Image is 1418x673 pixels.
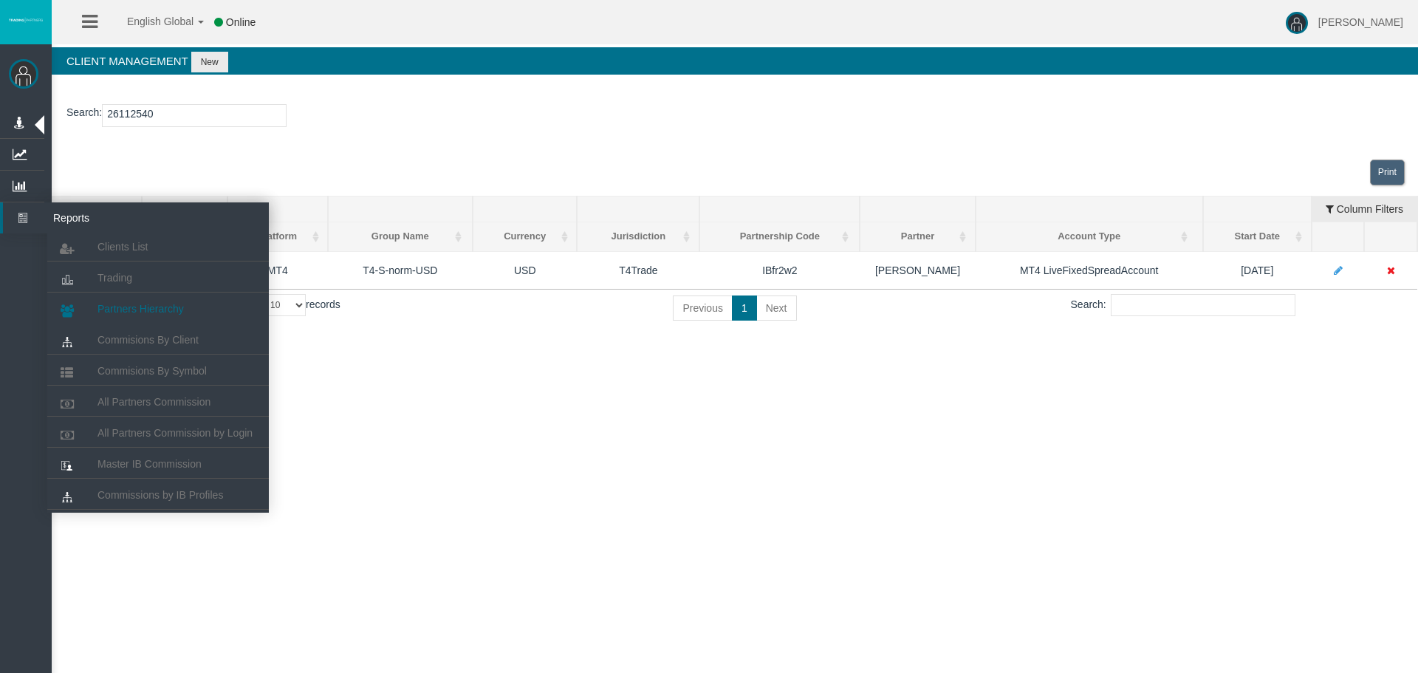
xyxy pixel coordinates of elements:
td: [DATE] [1203,251,1312,289]
td: T4-S-norm-USD [328,251,473,289]
span: English Global [108,16,193,27]
img: user-image [1286,12,1308,34]
a: Reports [3,202,269,233]
button: Column Filters [1312,197,1417,222]
a: All Partners Commission by Login [47,420,269,446]
th: Start Date: activate to sort column ascending [1203,222,1312,252]
p: : [66,104,1403,127]
th: Partner: activate to sort column ascending [860,222,975,252]
span: Column Filters [1337,192,1403,215]
th: Jurisdiction: activate to sort column ascending [577,222,699,252]
input: Search: [1111,294,1295,316]
span: Reports [42,202,187,233]
th: Account Type: activate to sort column ascending [976,222,1203,252]
th: Group Name: activate to sort column ascending [328,222,473,252]
span: All Partners Commission [97,396,210,408]
a: Clients List [47,233,269,260]
a: 1 [732,295,757,321]
a: Commisions By Symbol [47,358,269,384]
td: [PERSON_NAME] [860,251,975,289]
span: Commisions By Client [97,334,199,346]
a: Master IB Commission [47,451,269,477]
span: Commisions By Symbol [97,365,207,377]
a: Trading [47,264,269,291]
a: View print view [1370,160,1405,185]
button: New [191,52,228,72]
a: Commisions By Client [47,327,269,353]
td: MT4 LiveFixedSpreadAccount [976,251,1203,289]
th: Partnership Code: activate to sort column ascending [699,222,860,252]
span: Print [1378,167,1397,177]
a: Previous [673,295,732,321]
td: MT4 [227,251,327,289]
a: All Partners Commission [47,389,269,415]
i: Move client to direct [1387,265,1395,276]
select: Showrecords [259,294,306,316]
span: Master IB Commission [97,458,202,470]
td: USD [473,251,577,289]
td: IBfr2w2 [699,251,860,289]
span: Partners Hierarchy [97,303,184,315]
span: Online [226,16,256,28]
img: logo.svg [7,17,44,23]
th: Platform: activate to sort column ascending [227,222,327,252]
span: [PERSON_NAME] [1318,16,1403,28]
a: Next [756,295,797,321]
label: Search [66,104,99,121]
td: T4Trade [577,251,699,289]
span: All Partners Commission by Login [97,427,253,439]
a: Commissions by IB Profiles [47,482,269,508]
span: Clients List [97,241,148,253]
th: Currency: activate to sort column ascending [473,222,577,252]
label: Show records [233,294,340,316]
a: Partners Hierarchy [47,295,269,322]
label: Search: [1071,294,1295,316]
span: Client Management [66,55,188,67]
span: Commissions by IB Profiles [97,489,223,501]
span: Trading [97,272,132,284]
